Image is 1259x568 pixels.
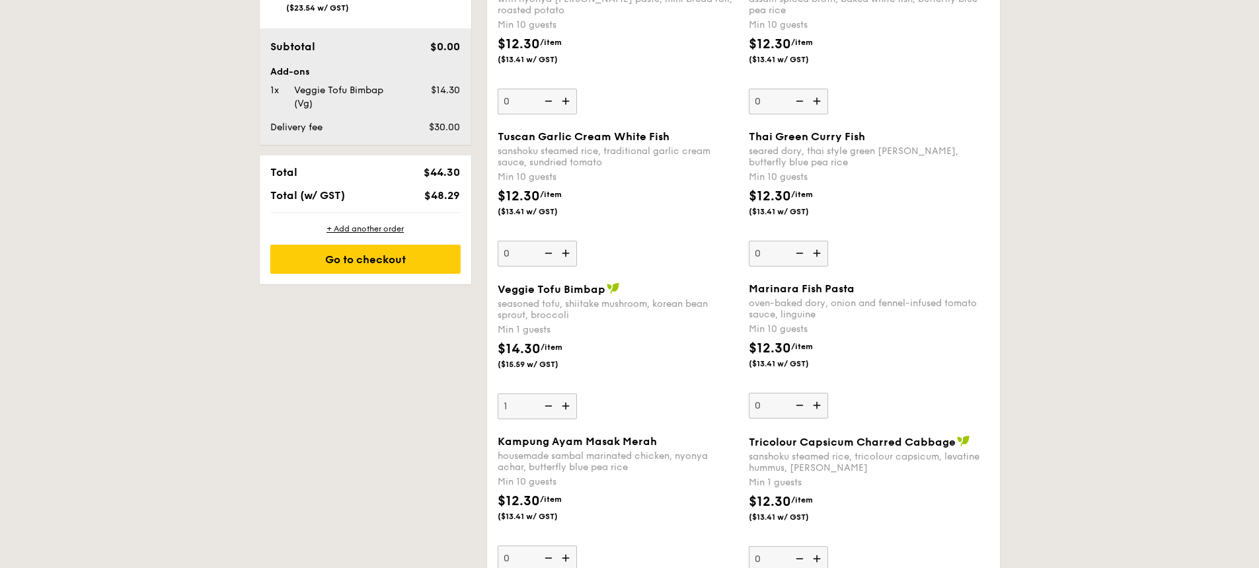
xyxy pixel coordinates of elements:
[498,493,540,509] span: $12.30
[270,40,315,53] span: Subtotal
[537,393,557,419] img: icon-reduce.1d2dbef1.svg
[498,89,577,114] input: Grain's [PERSON_NAME] Chicken Stewwith nyonya [PERSON_NAME] paste, mini bread roll, roasted potat...
[749,54,839,65] span: ($13.41 w/ GST)
[749,36,791,52] span: $12.30
[498,511,588,522] span: ($13.41 w/ GST)
[270,223,461,234] div: + Add another order
[429,122,460,133] span: $30.00
[498,130,669,143] span: Tuscan Garlic Cream White Fish
[498,206,588,217] span: ($13.41 w/ GST)
[791,495,813,505] span: /item
[540,495,562,504] span: /item
[537,241,557,266] img: icon-reduce.1d2dbef1.svg
[749,341,791,356] span: $12.30
[788,241,808,266] img: icon-reduce.1d2dbef1.svg
[791,190,813,199] span: /item
[498,36,540,52] span: $12.30
[270,245,461,274] div: Go to checkout
[749,323,989,336] div: Min 10 guests
[808,393,828,418] img: icon-add.58712e84.svg
[557,241,577,266] img: icon-add.58712e84.svg
[498,475,738,489] div: Min 10 guests
[808,241,828,266] img: icon-add.58712e84.svg
[430,40,460,53] span: $0.00
[540,38,562,47] span: /item
[749,89,828,114] input: Assam Spiced Fish [PERSON_NAME]assam spiced broth, baked white fish, butterfly blue pea riceMin 1...
[749,358,839,369] span: ($13.41 w/ GST)
[498,54,588,65] span: ($13.41 w/ GST)
[749,206,839,217] span: ($13.41 w/ GST)
[286,3,349,13] span: ($23.54 w/ GST)
[498,19,738,32] div: Min 10 guests
[498,283,605,296] span: Veggie Tofu Bimbap
[788,89,808,114] img: icon-reduce.1d2dbef1.svg
[270,189,345,202] span: Total (w/ GST)
[498,341,541,357] span: $14.30
[749,188,791,204] span: $12.30
[749,393,828,419] input: Marinara Fish Pastaoven-baked dory, onion and fennel-infused tomato sauce, linguineMin 10 guests$...
[498,450,738,473] div: housemade sambal marinated chicken, nyonya achar, butterfly blue pea rice
[431,85,460,96] span: $14.30
[537,89,557,114] img: icon-reduce.1d2dbef1.svg
[498,323,738,337] div: Min 1 guests
[749,494,791,510] span: $12.30
[749,476,989,489] div: Min 1 guests
[424,189,460,202] span: $48.29
[498,241,577,266] input: Tuscan Garlic Cream White Fishsanshoku steamed rice, traditional garlic cream sauce, sundried tom...
[498,145,738,168] div: sanshoku steamed rice, traditional garlic cream sauce, sundried tomato
[270,166,297,179] span: Total
[498,171,738,184] div: Min 10 guests
[749,145,989,168] div: seared dory, thai style green [PERSON_NAME], butterfly blue pea rice
[788,393,808,418] img: icon-reduce.1d2dbef1.svg
[749,451,989,473] div: sanshoku steamed rice, tricolour capsicum, levatine hummus, [PERSON_NAME]
[541,343,562,352] span: /item
[498,298,738,321] div: seasoned tofu, shiitake mushroom, korean bean sprout, broccoli
[498,188,540,204] span: $12.30
[749,19,989,32] div: Min 10 guests
[749,512,839,522] span: ($13.41 w/ GST)
[607,282,620,294] img: icon-vegan.f8ff3823.svg
[557,393,577,419] img: icon-add.58712e84.svg
[270,122,323,133] span: Delivery fee
[749,171,989,184] div: Min 10 guests
[749,298,989,320] div: oven-baked dory, onion and fennel-infused tomato sauce, linguine
[749,436,956,448] span: Tricolour Capsicum Charred Cabbage
[498,359,588,370] span: ($15.59 w/ GST)
[270,65,461,79] div: Add-ons
[498,435,657,448] span: Kampung Ayam Masak Merah
[289,84,409,110] div: Veggie Tofu Bimbap (Vg)
[424,166,460,179] span: $44.30
[265,84,289,97] div: 1x
[791,342,813,351] span: /item
[749,282,855,295] span: Marinara Fish Pasta
[749,130,865,143] span: Thai Green Curry Fish
[749,241,828,266] input: Thai Green Curry Fishseared dory, thai style green [PERSON_NAME], butterfly blue pea riceMin 10 g...
[498,393,577,419] input: Veggie Tofu Bimbapseasoned tofu, shiitake mushroom, korean bean sprout, broccoliMin 1 guests$14.3...
[540,190,562,199] span: /item
[791,38,813,47] span: /item
[557,89,577,114] img: icon-add.58712e84.svg
[957,435,970,447] img: icon-vegan.f8ff3823.svg
[808,89,828,114] img: icon-add.58712e84.svg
